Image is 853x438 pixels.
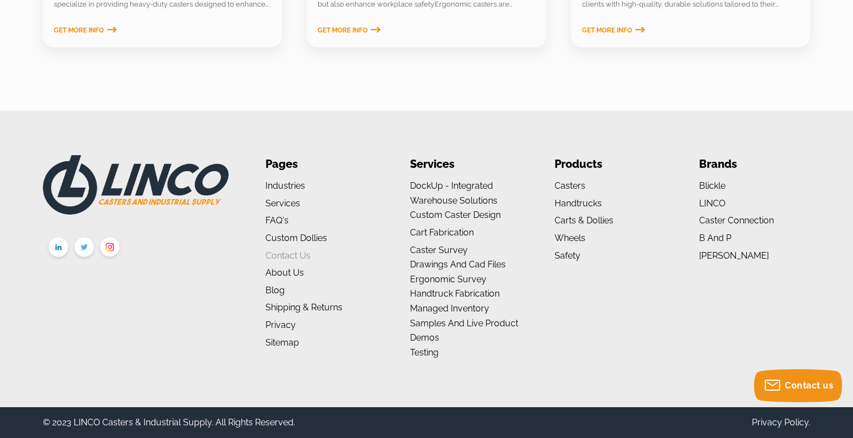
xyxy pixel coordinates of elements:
a: Wheels [555,233,585,243]
div: © 2023 LINCO Casters & Industrial Supply. All Rights Reserved. [43,415,295,430]
span: Get More Info [582,26,632,34]
img: linkedin.png [46,235,71,262]
a: Managed Inventory [410,303,489,314]
a: About us [265,267,304,278]
span: Contact us [785,380,833,391]
li: Services [410,155,522,173]
a: Blog [265,285,285,295]
a: Privacy Policy. [752,417,810,428]
span: Get More Info [54,26,104,34]
li: Products [555,155,666,173]
a: Caster Survey [410,245,468,255]
a: B and P [699,233,732,243]
a: Ergonomic Survey [410,274,486,284]
a: Samples and Live Product Demos [410,318,518,343]
a: Carts & Dollies [555,215,613,226]
a: Get More Info [54,26,117,34]
a: Drawings and Cad Files [410,259,506,270]
a: Cart Fabrication [410,227,474,238]
span: Get More Info [318,26,368,34]
a: Shipping & Returns [265,302,342,313]
li: Brands [699,155,811,173]
a: Custom Dollies [265,233,327,243]
a: Handtrucks [555,198,602,209]
a: DockUp - Integrated Warehouse Solutions [410,180,497,206]
img: instagram.png [97,235,123,262]
a: Caster Connection [699,215,774,226]
img: LINCO CASTERS & INDUSTRIAL SUPPLY [43,155,229,215]
a: [PERSON_NAME] [699,250,769,261]
a: Safety [555,250,580,261]
a: Industries [265,180,305,191]
button: Contact us [754,369,842,402]
a: Custom Caster Design [410,210,501,220]
a: LINCO [699,198,725,209]
a: Blickle [699,180,725,191]
a: Services [265,198,300,209]
a: Contact Us [265,250,311,261]
a: Casters [555,180,585,191]
a: FAQ's [265,215,289,226]
li: Pages [265,155,377,173]
img: twitter.png [71,235,97,262]
a: Privacy [265,320,296,330]
a: Get More Info [318,26,380,34]
a: Get More Info [582,26,645,34]
a: Sitemap [265,337,299,348]
a: Handtruck Fabrication [410,288,500,299]
a: Testing [410,347,439,358]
